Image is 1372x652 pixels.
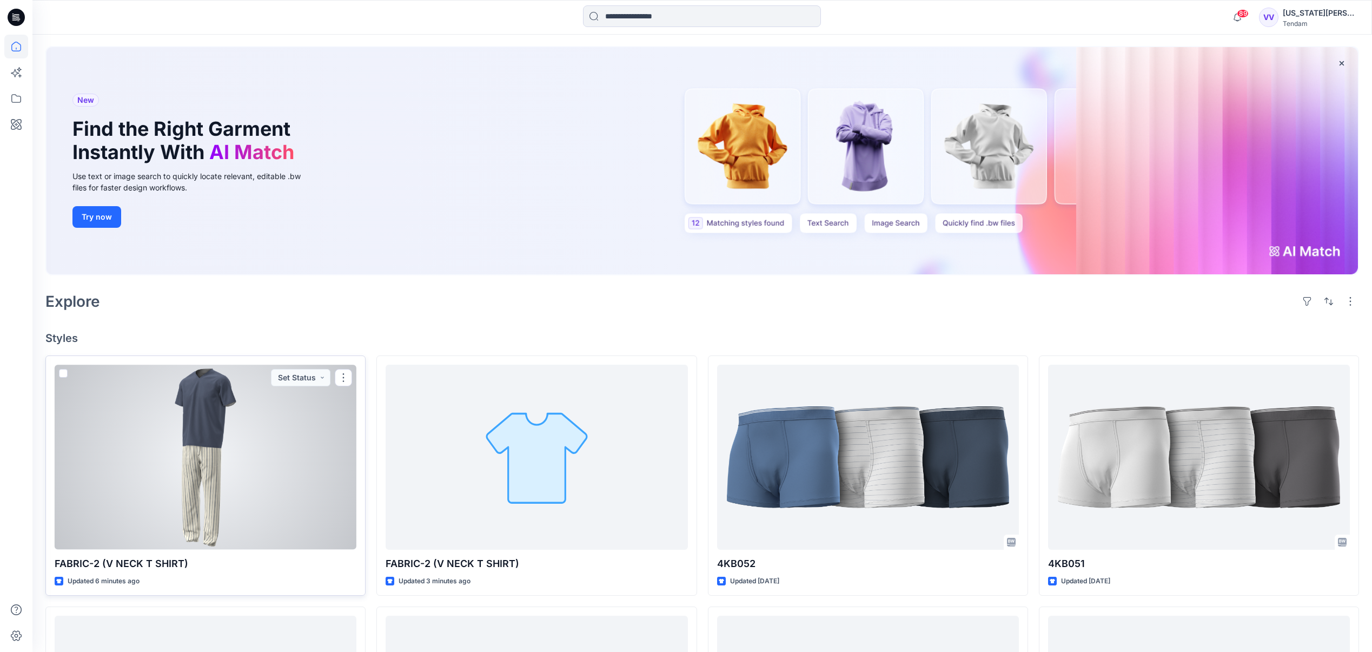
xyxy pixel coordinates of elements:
[55,365,356,549] a: FABRIC-2 (V NECK T SHIRT)
[1237,9,1249,18] span: 89
[45,293,100,310] h2: Explore
[55,556,356,571] p: FABRIC-2 (V NECK T SHIRT)
[72,206,121,228] button: Try now
[77,94,94,107] span: New
[717,365,1019,549] a: 4KB052
[1259,8,1278,27] div: VV
[72,170,316,193] div: Use text or image search to quickly locate relevant, editable .bw files for faster design workflows.
[386,556,687,571] p: FABRIC-2 (V NECK T SHIRT)
[717,556,1019,571] p: 4KB052
[1283,19,1358,28] div: Tendam
[209,140,294,164] span: AI Match
[386,365,687,549] a: FABRIC-2 (V NECK T SHIRT)
[1048,365,1350,549] a: 4KB051
[68,576,140,587] p: Updated 6 minutes ago
[730,576,779,587] p: Updated [DATE]
[1048,556,1350,571] p: 4KB051
[45,332,1359,345] h4: Styles
[399,576,470,587] p: Updated 3 minutes ago
[72,117,300,164] h1: Find the Right Garment Instantly With
[1061,576,1110,587] p: Updated [DATE]
[1283,6,1358,19] div: [US_STATE][PERSON_NAME]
